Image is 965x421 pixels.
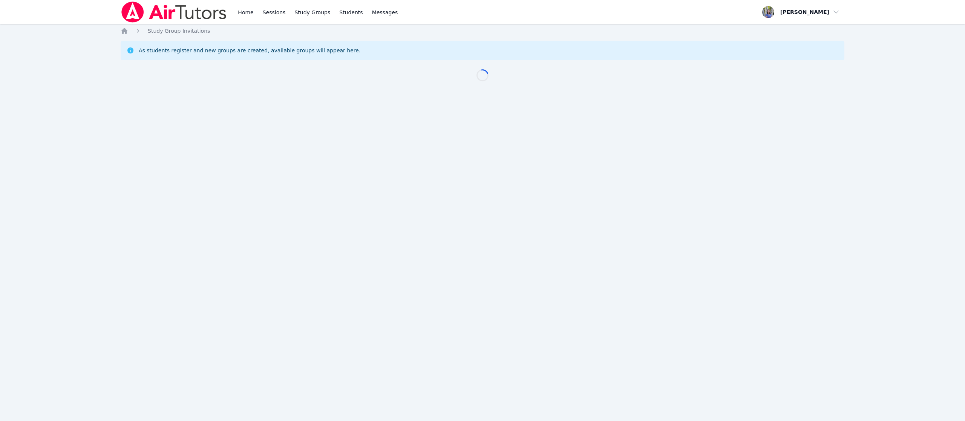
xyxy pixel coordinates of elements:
[139,47,360,54] div: As students register and new groups are created, available groups will appear here.
[121,27,844,35] nav: Breadcrumb
[148,28,210,34] span: Study Group Invitations
[372,9,398,16] span: Messages
[121,2,227,23] img: Air Tutors
[148,27,210,35] a: Study Group Invitations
